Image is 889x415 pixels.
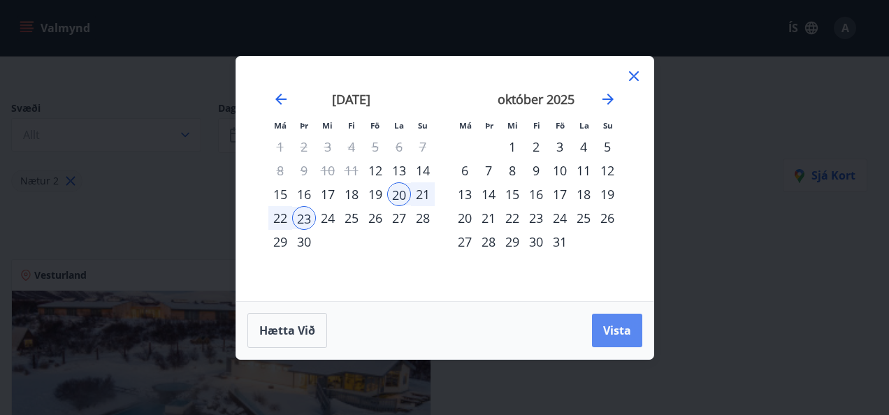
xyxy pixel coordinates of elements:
[300,120,308,131] small: Þr
[524,182,548,206] td: Choose fimmtudagur, 16. október 2025 as your check-in date. It’s available.
[533,120,540,131] small: Fi
[268,206,292,230] td: Selected. mánudagur, 22. september 2025
[595,182,619,206] td: Choose sunnudagur, 19. október 2025 as your check-in date. It’s available.
[292,182,316,206] div: 16
[394,120,404,131] small: La
[259,323,315,338] span: Hætta við
[316,182,340,206] td: Choose miðvikudagur, 17. september 2025 as your check-in date. It’s available.
[370,120,380,131] small: Fö
[477,206,500,230] div: 21
[477,182,500,206] td: Choose þriðjudagur, 14. október 2025 as your check-in date. It’s available.
[387,206,411,230] td: Choose laugardagur, 27. september 2025 as your check-in date. It’s available.
[524,206,548,230] div: 23
[316,182,340,206] div: 17
[268,182,292,206] div: 15
[572,182,595,206] td: Choose laugardagur, 18. október 2025 as your check-in date. It’s available.
[411,182,435,206] div: 21
[292,135,316,159] td: Not available. þriðjudagur, 2. september 2025
[363,182,387,206] td: Choose föstudagur, 19. september 2025 as your check-in date. It’s available.
[411,159,435,182] td: Choose sunnudagur, 14. september 2025 as your check-in date. It’s available.
[387,159,411,182] td: Choose laugardagur, 13. september 2025 as your check-in date. It’s available.
[477,182,500,206] div: 14
[453,182,477,206] td: Choose mánudagur, 13. október 2025 as your check-in date. It’s available.
[274,120,287,131] small: Má
[340,135,363,159] td: Not available. fimmtudagur, 4. september 2025
[459,120,472,131] small: Má
[548,159,572,182] td: Choose föstudagur, 10. október 2025 as your check-in date. It’s available.
[500,206,524,230] td: Choose miðvikudagur, 22. október 2025 as your check-in date. It’s available.
[340,206,363,230] div: 25
[500,182,524,206] td: Choose miðvikudagur, 15. október 2025 as your check-in date. It’s available.
[485,120,493,131] small: Þr
[292,230,316,254] td: Choose þriðjudagur, 30. september 2025 as your check-in date. It’s available.
[316,206,340,230] td: Choose miðvikudagur, 24. september 2025 as your check-in date. It’s available.
[548,206,572,230] td: Choose föstudagur, 24. október 2025 as your check-in date. It’s available.
[411,182,435,206] td: Selected. sunnudagur, 21. september 2025
[498,91,574,108] strong: október 2025
[387,206,411,230] div: 27
[387,182,411,206] div: 20
[273,91,289,108] div: Move backward to switch to the previous month.
[340,206,363,230] td: Choose fimmtudagur, 25. september 2025 as your check-in date. It’s available.
[548,182,572,206] div: 17
[268,206,292,230] div: 22
[316,135,340,159] td: Not available. miðvikudagur, 3. september 2025
[411,206,435,230] div: 28
[572,159,595,182] td: Choose laugardagur, 11. október 2025 as your check-in date. It’s available.
[548,182,572,206] td: Choose föstudagur, 17. október 2025 as your check-in date. It’s available.
[595,206,619,230] td: Choose sunnudagur, 26. október 2025 as your check-in date. It’s available.
[500,159,524,182] td: Choose miðvikudagur, 8. október 2025 as your check-in date. It’s available.
[548,159,572,182] div: 10
[292,206,316,230] div: 23
[453,206,477,230] div: 20
[453,206,477,230] td: Choose mánudagur, 20. október 2025 as your check-in date. It’s available.
[292,182,316,206] td: Choose þriðjudagur, 16. september 2025 as your check-in date. It’s available.
[363,135,387,159] td: Not available. föstudagur, 5. september 2025
[572,206,595,230] td: Choose laugardagur, 25. október 2025 as your check-in date. It’s available.
[340,182,363,206] td: Choose fimmtudagur, 18. september 2025 as your check-in date. It’s available.
[548,135,572,159] td: Choose föstudagur, 3. október 2025 as your check-in date. It’s available.
[500,206,524,230] div: 22
[477,230,500,254] div: 28
[387,182,411,206] td: Selected as start date. laugardagur, 20. september 2025
[322,120,333,131] small: Mi
[500,135,524,159] td: Choose miðvikudagur, 1. október 2025 as your check-in date. It’s available.
[524,206,548,230] td: Choose fimmtudagur, 23. október 2025 as your check-in date. It’s available.
[500,230,524,254] div: 29
[548,135,572,159] div: 3
[572,135,595,159] td: Choose laugardagur, 4. október 2025 as your check-in date. It’s available.
[556,120,565,131] small: Fö
[579,120,589,131] small: La
[600,91,616,108] div: Move forward to switch to the next month.
[592,314,642,347] button: Vista
[340,159,363,182] td: Not available. fimmtudagur, 11. september 2025
[363,159,387,182] div: 12
[572,182,595,206] div: 18
[595,135,619,159] div: 5
[316,206,340,230] div: 24
[363,206,387,230] td: Choose föstudagur, 26. september 2025 as your check-in date. It’s available.
[292,230,316,254] div: 30
[411,159,435,182] div: 14
[411,135,435,159] td: Not available. sunnudagur, 7. september 2025
[548,230,572,254] div: 31
[524,135,548,159] td: Choose fimmtudagur, 2. október 2025 as your check-in date. It’s available.
[500,230,524,254] td: Choose miðvikudagur, 29. október 2025 as your check-in date. It’s available.
[603,323,631,338] span: Vista
[524,230,548,254] div: 30
[453,182,477,206] div: 13
[340,182,363,206] div: 18
[524,182,548,206] div: 16
[268,135,292,159] td: Not available. mánudagur, 1. september 2025
[316,159,340,182] td: Not available. miðvikudagur, 10. september 2025
[507,120,518,131] small: Mi
[477,230,500,254] td: Choose þriðjudagur, 28. október 2025 as your check-in date. It’s available.
[572,159,595,182] div: 11
[453,230,477,254] div: 27
[595,159,619,182] td: Choose sunnudagur, 12. október 2025 as your check-in date. It’s available.
[477,206,500,230] td: Choose þriðjudagur, 21. október 2025 as your check-in date. It’s available.
[332,91,370,108] strong: [DATE]
[524,230,548,254] td: Choose fimmtudagur, 30. október 2025 as your check-in date. It’s available.
[603,120,613,131] small: Su
[363,182,387,206] div: 19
